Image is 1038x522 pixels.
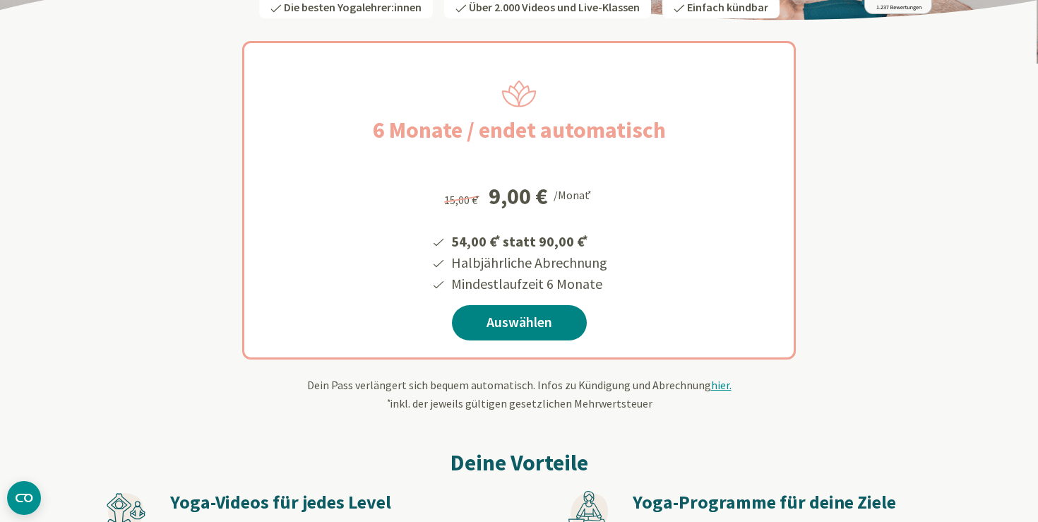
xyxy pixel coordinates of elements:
[633,491,931,514] h3: Yoga-Programme für deine Ziele
[449,252,607,273] li: Halbjährliche Abrechnung
[106,446,932,480] h2: Deine Vorteile
[444,193,482,207] span: 15,00 €
[449,228,607,252] li: 54,00 € statt 90,00 €
[554,185,594,203] div: /Monat
[489,185,548,208] div: 9,00 €
[339,113,700,147] h2: 6 Monate / endet automatisch
[170,491,468,514] h3: Yoga-Videos für jedes Level
[106,376,932,412] div: Dein Pass verlängert sich bequem automatisch. Infos zu Kündigung und Abrechnung
[7,481,41,515] button: CMP-Widget öffnen
[711,378,732,392] span: hier.
[386,396,652,410] span: inkl. der jeweils gültigen gesetzlichen Mehrwertsteuer
[452,305,587,340] a: Auswählen
[449,273,607,295] li: Mindestlaufzeit 6 Monate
